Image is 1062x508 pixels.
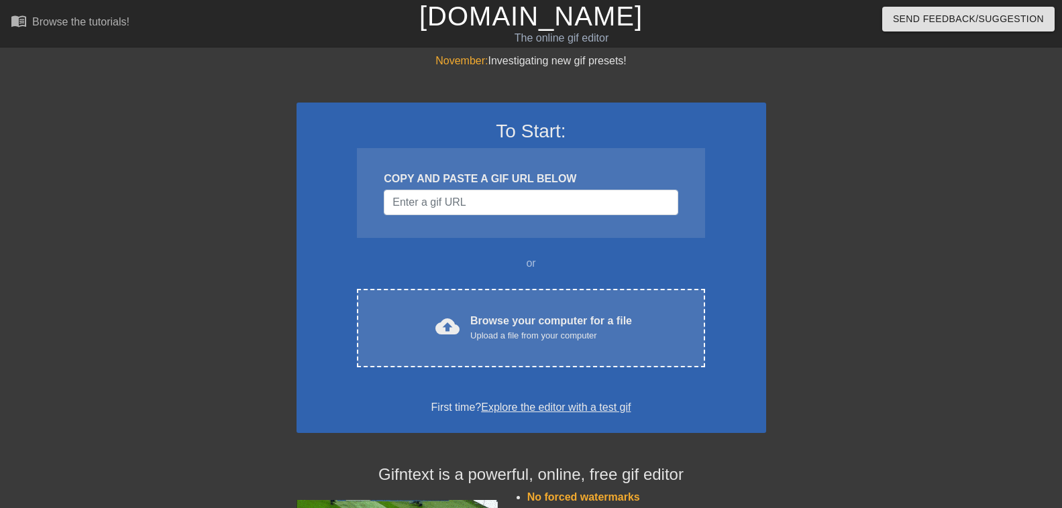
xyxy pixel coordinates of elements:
div: COPY AND PASTE A GIF URL BELOW [384,171,678,187]
h3: To Start: [314,120,749,143]
div: First time? [314,399,749,416]
span: No forced watermarks [527,491,640,503]
div: Upload a file from your computer [470,329,632,342]
div: Browse your computer for a file [470,313,632,342]
div: or [331,255,731,271]
a: Browse the tutorials! [11,13,129,34]
a: [DOMAIN_NAME] [419,1,643,31]
button: Send Feedback/Suggestion [882,7,1055,31]
input: Username [384,190,678,215]
h4: Gifntext is a powerful, online, free gif editor [297,465,766,485]
span: cloud_upload [435,314,460,338]
span: November: [435,55,488,66]
div: Browse the tutorials! [32,16,129,27]
a: Explore the editor with a test gif [481,401,631,413]
div: Investigating new gif presets! [297,53,766,69]
div: The online gif editor [361,30,763,46]
span: menu_book [11,13,27,29]
span: Send Feedback/Suggestion [893,11,1044,27]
